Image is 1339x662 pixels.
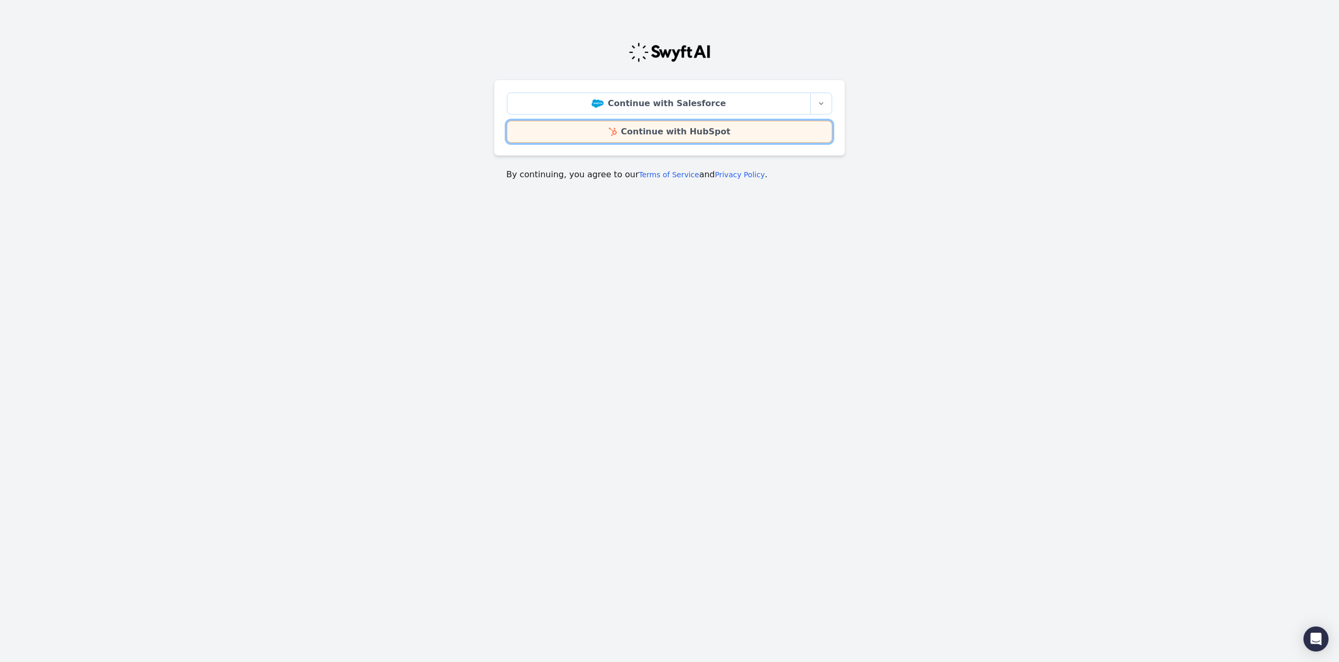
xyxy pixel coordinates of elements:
[507,121,832,143] a: Continue with HubSpot
[715,170,765,179] a: Privacy Policy
[506,168,833,181] p: By continuing, you agree to our and .
[609,128,617,136] img: HubSpot
[592,99,604,108] img: Salesforce
[507,93,811,115] a: Continue with Salesforce
[1303,626,1329,652] div: Open Intercom Messenger
[639,170,699,179] a: Terms of Service
[628,42,711,63] img: Swyft Logo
